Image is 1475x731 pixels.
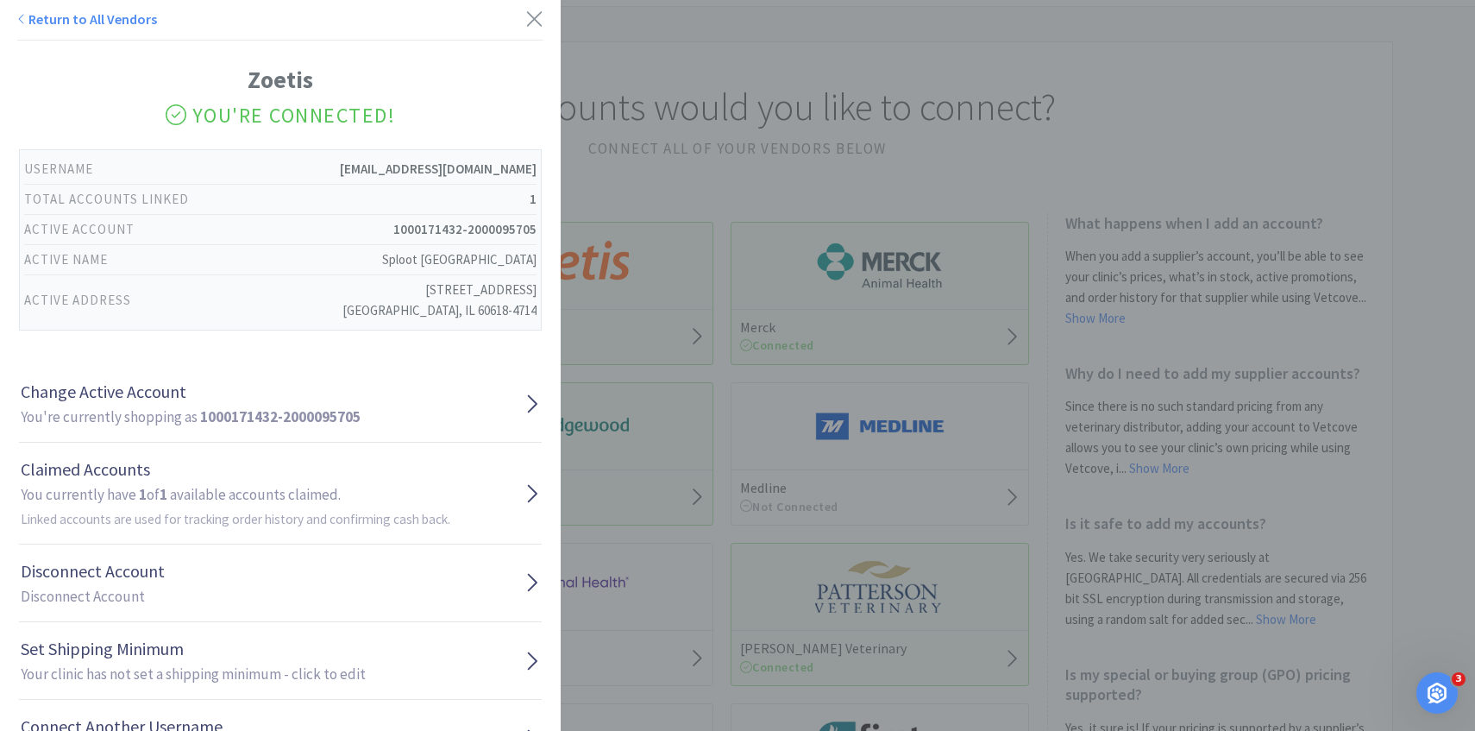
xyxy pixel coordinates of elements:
[21,663,366,686] h2: Your clinic has not set a shipping minimum - click to edit
[21,456,450,483] h1: Claimed Accounts
[340,159,537,180] div: [EMAIL_ADDRESS][DOMAIN_NAME]
[21,406,361,429] h2: You're currently shopping as
[19,60,542,99] h1: Zoetis
[24,249,108,270] div: Active Name
[160,485,167,504] strong: 1
[17,10,157,28] a: Return to All Vendors
[393,219,537,240] div: 1000171432-2000095705
[24,159,93,180] div: Username
[1416,672,1458,714] iframe: Intercom live chat
[200,407,361,426] strong: 1000171432-2000095705
[24,280,131,321] div: Active Address
[21,558,165,585] h1: Disconnect Account
[21,378,361,406] h1: Change Active Account
[24,189,189,210] div: Total Accounts Linked
[382,249,537,270] p: Sploot [GEOGRAPHIC_DATA]
[425,281,537,298] span: [STREET_ADDRESS]
[21,483,450,530] h2: You currently have of available accounts claimed.
[21,635,366,663] h1: Set Shipping Minimum
[342,302,537,318] span: [GEOGRAPHIC_DATA], IL 60618-4714
[1452,672,1466,686] span: 3
[139,485,147,504] strong: 1
[21,511,450,527] span: Linked accounts are used for tracking order history and confirming cash back.
[21,585,165,608] h2: Disconnect Account
[530,189,537,210] div: 1
[24,219,135,240] div: Active Account
[19,99,542,132] h2: You're Connected!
